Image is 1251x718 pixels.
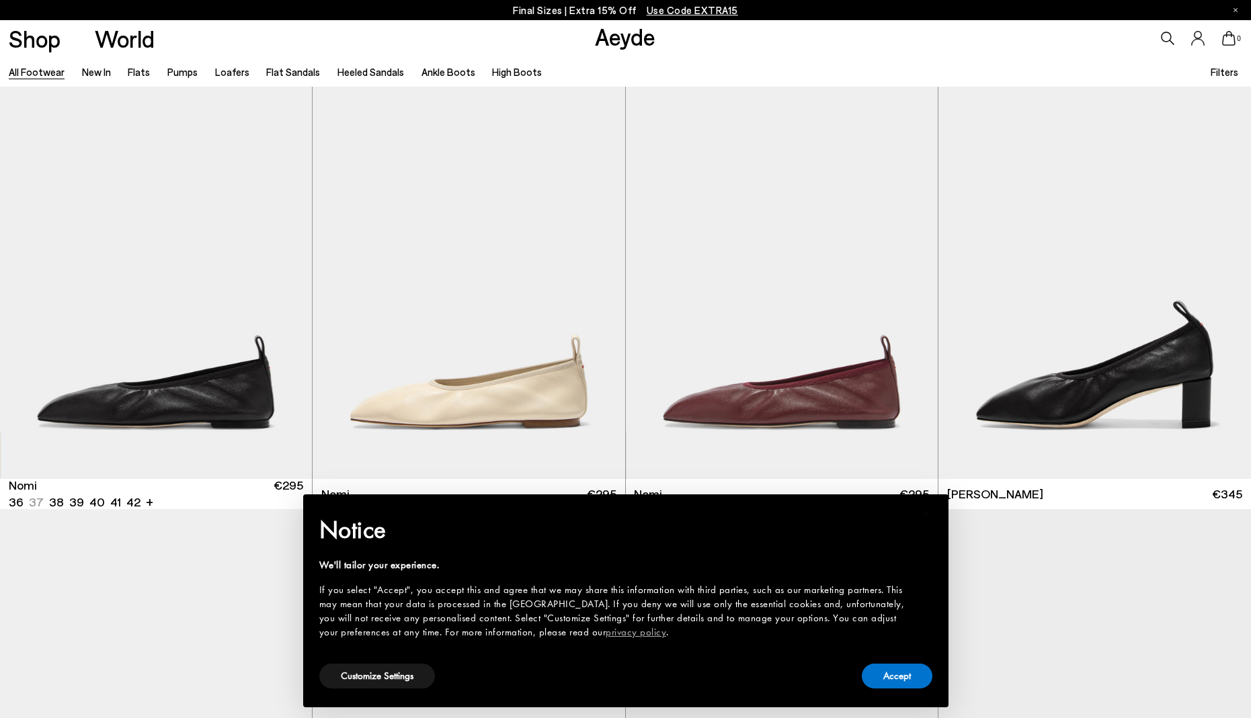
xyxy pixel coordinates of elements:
a: 0 [1222,31,1236,46]
span: 0 [1236,35,1242,42]
a: Aeyde [595,22,655,50]
button: Close this notice [911,498,943,531]
span: €345 [1212,486,1242,502]
a: New In [82,66,111,78]
img: Nomi Ruched Flats [313,87,624,478]
span: €295 [274,477,303,510]
button: Customize Settings [319,664,435,688]
div: If you select "Accept", you accept this and agree that we may share this information with third p... [319,583,911,639]
img: Nomi Ruched Flats [626,87,938,478]
p: Final Sizes | Extra 15% Off [513,2,738,19]
a: Heeled Sandals [337,66,404,78]
ul: variant [9,494,136,510]
a: All Footwear [9,66,65,78]
a: World [95,27,155,50]
a: Flats [128,66,150,78]
button: Accept [862,664,932,688]
span: Navigate to /collections/ss25-final-sizes [647,4,738,16]
li: 42 [126,494,140,510]
a: Pumps [167,66,198,78]
li: 39 [69,494,84,510]
li: + [146,492,153,510]
li: 41 [110,494,121,510]
div: 2 / 6 [312,87,624,478]
a: privacy policy [606,625,666,639]
span: Filters [1211,66,1238,78]
span: [PERSON_NAME] [947,486,1043,502]
a: Shop [9,27,60,50]
h2: Notice [319,512,911,547]
a: [PERSON_NAME] €345 [938,479,1251,509]
a: Loafers [215,66,249,78]
a: Nomi €295 [626,479,938,509]
a: Flat Sandals [266,66,320,78]
a: Nomi €295 [313,479,624,509]
a: High Boots [492,66,542,78]
div: We'll tailor your experience. [319,558,911,572]
li: 38 [49,494,64,510]
img: Narissa Ruched Pumps [938,87,1251,478]
li: 40 [89,494,105,510]
span: Nomi [9,477,37,494]
li: 36 [9,494,24,510]
span: × [922,504,931,525]
a: Ankle Boots [421,66,475,78]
